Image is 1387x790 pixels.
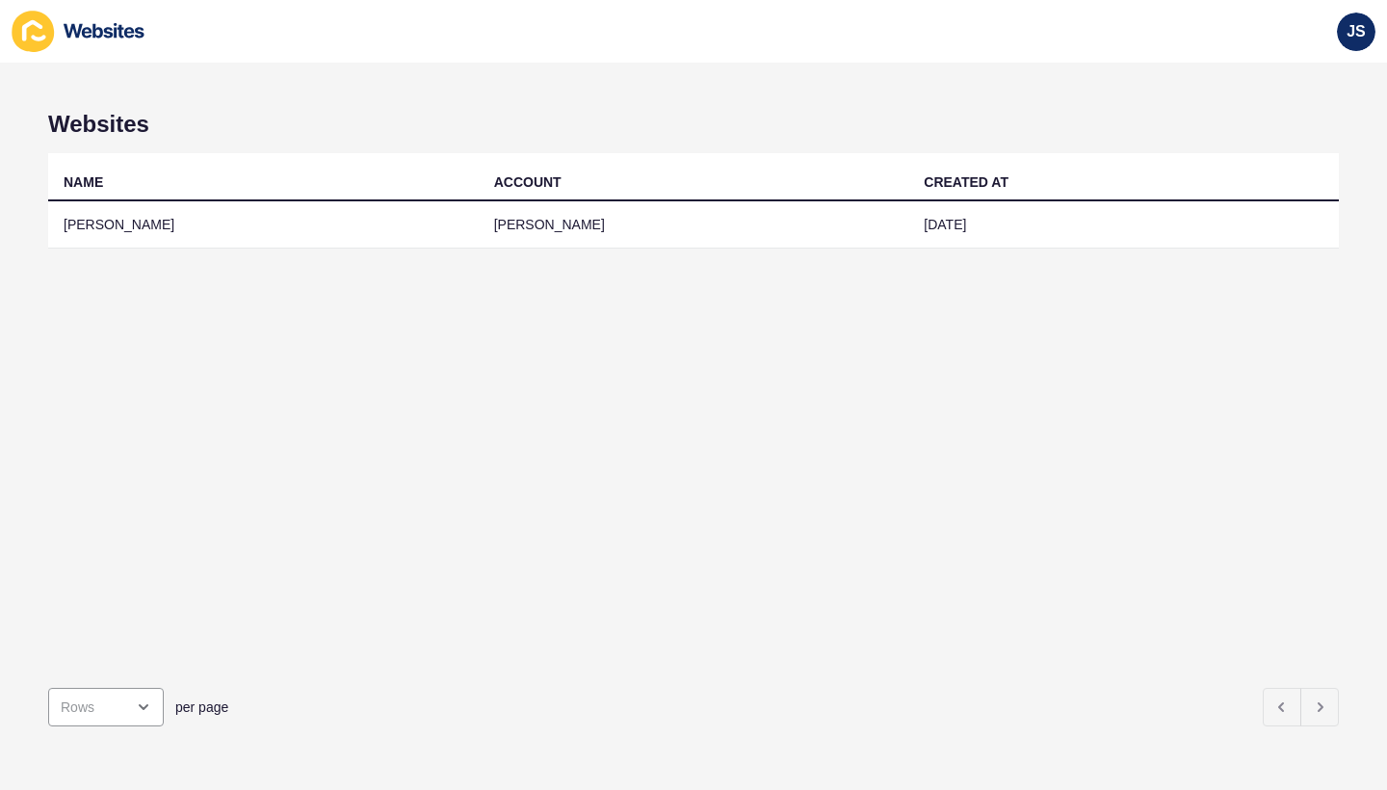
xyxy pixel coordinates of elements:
[494,172,562,192] div: ACCOUNT
[479,201,909,249] td: [PERSON_NAME]
[48,201,479,249] td: [PERSON_NAME]
[64,172,103,192] div: NAME
[908,201,1339,249] td: [DATE]
[175,698,228,717] span: per page
[48,111,1339,138] h1: Websites
[48,688,164,726] div: open menu
[1347,22,1366,41] span: JS
[924,172,1008,192] div: CREATED AT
